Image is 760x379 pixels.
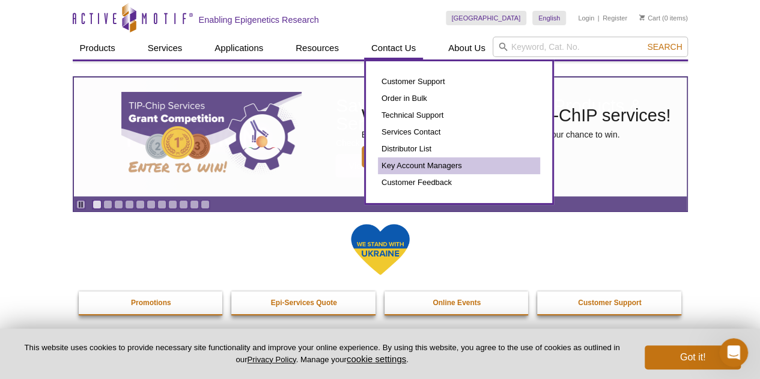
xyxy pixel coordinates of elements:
button: cookie settings [347,354,406,364]
a: Go to slide 11 [201,200,210,209]
img: TIP-ChIP Services Grant Competition [121,92,302,182]
a: Technical Support [378,107,540,124]
a: Resources [288,37,346,59]
span: Search [647,42,682,52]
p: This website uses cookies to provide necessary site functionality and improve your online experie... [19,342,625,365]
a: Go to slide 4 [125,200,134,209]
strong: Epi-Services Quote [271,299,337,307]
a: Distributor List [378,141,540,157]
a: Go to slide 10 [190,200,199,209]
h2: Win up to $45,000 in TIP-ChIP services! [362,106,671,124]
a: Go to slide 1 [93,200,102,209]
a: Customer Support [537,291,682,314]
a: Cart [639,14,660,22]
a: [GEOGRAPHIC_DATA] [446,11,527,25]
a: English [532,11,566,25]
a: Go to slide 5 [136,200,145,209]
a: Register [603,14,627,22]
button: Got it! [645,345,741,369]
a: Online Events [385,291,530,314]
button: Search [643,41,686,52]
a: Go to slide 9 [179,200,188,209]
strong: Customer Support [578,299,641,307]
a: Go to slide 3 [114,200,123,209]
span: Learn More [362,146,432,168]
strong: Online Events [433,299,481,307]
p: Enter our TIP-ChIP services grant competition for your chance to win. [362,129,671,140]
a: Applications [207,37,270,59]
a: Services [141,37,190,59]
a: Go to slide 7 [157,200,166,209]
a: Privacy Policy [247,355,296,364]
a: Go to slide 8 [168,200,177,209]
strong: Promotions [131,299,171,307]
a: Login [578,14,594,22]
a: About Us [441,37,493,59]
a: Products [73,37,123,59]
a: Toggle autoplay [76,200,85,209]
a: Epi-Services Quote [231,291,377,314]
a: TIP-ChIP Services Grant Competition Win up to $45,000 in TIP-ChIP services! Enter our TIP-ChIP se... [74,77,687,196]
li: | [598,11,600,25]
img: We Stand With Ukraine [350,223,410,276]
li: (0 items) [639,11,688,25]
a: Promotions [79,291,224,314]
img: Your Cart [639,14,645,20]
a: Go to slide 6 [147,200,156,209]
a: Go to slide 2 [103,200,112,209]
a: Customer Feedback [378,174,540,191]
a: Services Contact [378,124,540,141]
a: Customer Support [378,73,540,90]
article: TIP-ChIP Services Grant Competition [74,77,687,196]
iframe: Intercom live chat [719,338,748,367]
a: Contact Us [364,37,423,59]
a: Key Account Managers [378,157,540,174]
h2: Enabling Epigenetics Research [199,14,319,25]
a: Order in Bulk [378,90,540,107]
input: Keyword, Cat. No. [493,37,688,57]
